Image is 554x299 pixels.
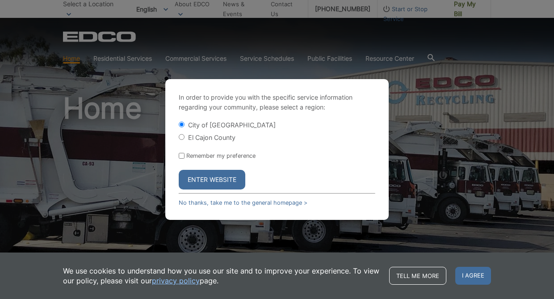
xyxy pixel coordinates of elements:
[188,134,235,141] label: El Cajon County
[179,93,375,112] p: In order to provide you with the specific service information regarding your community, please se...
[188,121,276,129] label: City of [GEOGRAPHIC_DATA]
[179,199,307,206] a: No thanks, take me to the general homepage >
[389,267,446,285] a: Tell me more
[186,152,256,159] label: Remember my preference
[152,276,200,286] a: privacy policy
[179,170,245,190] button: Enter Website
[455,267,491,285] span: I agree
[63,266,380,286] p: We use cookies to understand how you use our site and to improve your experience. To view our pol...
